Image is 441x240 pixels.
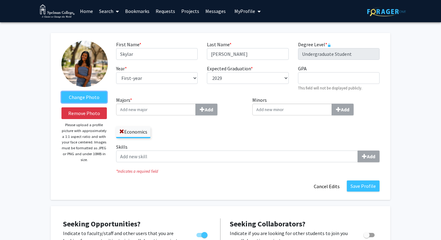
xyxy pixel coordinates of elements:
label: GPA [298,65,307,72]
span: Seeking Opportunities? [63,219,141,229]
b: Add [367,153,375,159]
a: Search [96,0,122,22]
label: Last Name [207,41,232,48]
button: Cancel Edits [310,180,344,192]
button: Majors* [195,104,217,115]
b: Add [341,106,349,113]
div: Toggle [194,230,211,239]
label: Skills [116,143,380,162]
label: Economics [116,126,150,137]
small: This field will not be displayed publicly. [298,85,362,90]
label: First Name [116,41,141,48]
label: Expected Graduation [207,65,253,72]
img: Spelman College Logo [40,4,75,18]
label: Degree Level [298,41,331,48]
button: Save Profile [347,180,380,192]
img: Profile Picture [61,41,108,87]
span: My Profile [234,8,255,14]
iframe: Chat [5,212,26,235]
label: ChangeProfile Picture [61,92,107,103]
img: ForagerOne Logo [367,7,406,16]
label: Minors [252,96,380,115]
a: Projects [178,0,202,22]
button: Minors [332,104,354,115]
button: Remove Photo [61,107,107,119]
input: Majors*Add [116,104,196,115]
span: Seeking Collaborators? [230,219,305,229]
i: Indicates a required field [116,168,380,174]
div: Toggle [361,230,378,239]
b: Add [205,106,213,113]
input: SkillsAdd [116,151,358,162]
a: Bookmarks [122,0,153,22]
p: Please upload a profile picture with approximately a 1:1 aspect ratio and with your face centered... [61,122,107,163]
a: Home [77,0,96,22]
svg: This information is provided and automatically updated by Spelman College and is not editable on ... [327,43,331,47]
label: Majors [116,96,243,115]
a: Requests [153,0,178,22]
a: Messages [202,0,229,22]
label: Year [116,65,127,72]
button: Skills [358,151,380,162]
input: MinorsAdd [252,104,332,115]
